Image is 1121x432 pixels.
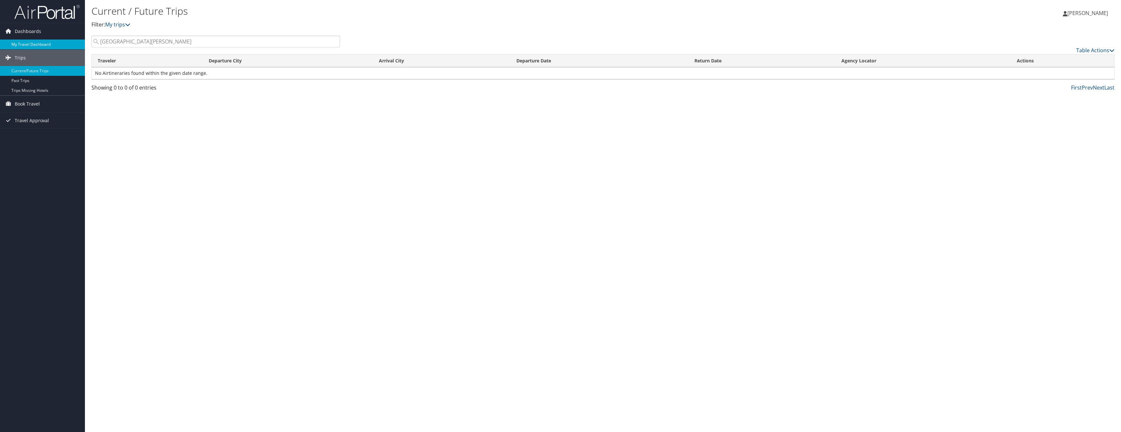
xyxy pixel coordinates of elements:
[1076,47,1114,54] a: Table Actions
[1067,9,1108,17] span: [PERSON_NAME]
[15,23,41,40] span: Dashboards
[92,67,1114,79] td: No Airtineraries found within the given date range.
[91,21,773,29] p: Filter:
[15,50,26,66] span: Trips
[15,112,49,129] span: Travel Approval
[689,55,835,67] th: Return Date: activate to sort column ascending
[91,4,773,18] h1: Current / Future Trips
[203,55,373,67] th: Departure City: activate to sort column ascending
[14,4,80,20] img: airportal-logo.png
[373,55,511,67] th: Arrival City: activate to sort column ascending
[105,21,130,28] a: My trips
[91,36,340,47] input: Search Traveler or Arrival City
[1071,84,1082,91] a: First
[91,84,340,95] div: Showing 0 to 0 of 0 entries
[1063,3,1114,23] a: [PERSON_NAME]
[511,55,689,67] th: Departure Date: activate to sort column descending
[1011,55,1114,67] th: Actions
[92,55,203,67] th: Traveler: activate to sort column ascending
[15,96,40,112] span: Book Travel
[1093,84,1104,91] a: Next
[1104,84,1114,91] a: Last
[836,55,1011,67] th: Agency Locator: activate to sort column ascending
[1082,84,1093,91] a: Prev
